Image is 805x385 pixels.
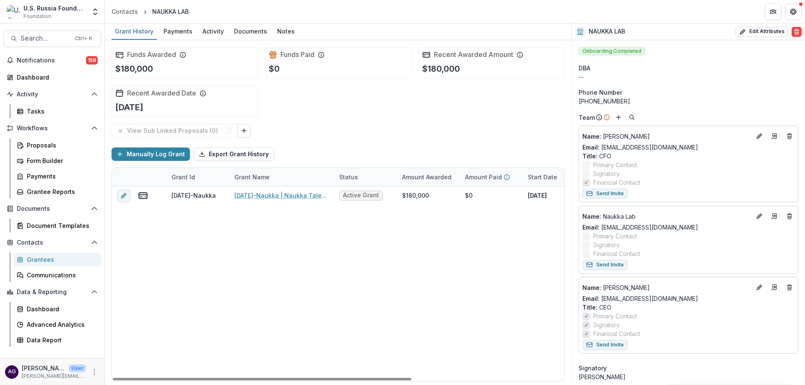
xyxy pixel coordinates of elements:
[234,191,329,200] a: [DATE]-Naukka | Naukka Talents: Empowering Russian STEM Professionals for Global Innovation throu...
[3,70,101,84] a: Dashboard
[579,72,798,81] div: --
[112,147,190,161] button: Manually Log Grant
[579,372,798,381] div: [PERSON_NAME]
[27,187,94,196] div: Grantee Reports
[593,320,620,329] span: Signatory
[593,249,640,258] span: Financial Contact
[579,113,595,122] p: Team
[13,169,101,183] a: Payments
[402,191,429,200] div: $180,000
[27,156,94,165] div: Form Builder
[13,333,101,347] a: Data Report
[160,23,196,40] a: Payments
[166,173,200,181] div: Grant Id
[117,189,130,202] button: edit
[23,13,51,20] span: Foundation
[127,89,196,97] h2: Recent Awarded Date
[112,7,138,16] div: Contacts
[582,152,795,160] p: CFO
[115,101,143,114] p: [DATE]
[23,4,86,13] div: U.S. Russia Foundation
[13,253,101,266] a: Grantees
[27,271,94,279] div: Communications
[582,295,600,302] span: Email:
[582,132,751,141] p: [PERSON_NAME]
[582,224,600,231] span: Email:
[27,141,94,150] div: Proposals
[13,138,101,152] a: Proposals
[13,154,101,168] a: Form Builder
[579,64,590,72] span: DBA
[582,213,601,220] span: Name :
[21,34,70,42] span: Search...
[108,5,141,18] a: Contacts
[73,34,94,43] div: Ctrl + K
[768,129,781,143] a: Go to contact
[112,25,157,37] div: Grant History
[22,372,86,380] p: [PERSON_NAME][EMAIL_ADDRESS][PERSON_NAME][DOMAIN_NAME]
[582,133,601,140] span: Name :
[528,191,547,200] p: [DATE]
[579,364,607,372] span: Signatory
[627,112,637,122] button: Search
[229,168,334,186] div: Grant Name
[593,169,620,178] span: Signatory
[593,232,637,240] span: Primary Contact
[7,5,20,18] img: U.S. Russia Foundation
[523,173,562,181] div: Start Date
[768,209,781,223] a: Go to contact
[754,282,764,292] button: Edit
[785,3,802,20] button: Get Help
[3,54,101,67] button: Notifications156
[754,211,764,221] button: Edit
[171,191,216,200] div: [DATE]-Naukka
[280,51,314,59] h2: Funds Paid
[112,124,238,137] button: View Sub Linked Proposals (0)
[17,91,88,98] span: Activity
[582,283,751,292] p: [PERSON_NAME]
[582,223,698,232] a: Email: [EMAIL_ADDRESS][DOMAIN_NAME]
[334,168,397,186] div: Status
[27,255,94,264] div: Grantees
[579,97,798,106] div: [PHONE_NUMBER]
[593,312,637,320] span: Primary Contact
[589,28,625,35] h2: NAUKKA LAB
[579,88,622,97] span: Phone Number
[460,168,523,186] div: Amount Paid
[3,236,101,249] button: Open Contacts
[593,160,637,169] span: Primary Contact
[86,56,98,65] span: 156
[397,168,460,186] div: Amount Awarded
[334,173,363,181] div: Status
[735,27,788,37] button: Edit Attributes
[465,173,502,181] p: Amount Paid
[89,367,99,377] button: More
[582,284,601,291] span: Name :
[69,364,86,372] p: User
[582,212,751,221] a: Name: Naukka Lab
[768,281,781,294] a: Go to contact
[582,303,795,312] p: CEO
[274,23,298,40] a: Notes
[138,191,148,201] button: view-payments
[229,173,275,181] div: Grant Name
[434,51,513,59] h2: Recent Awarded Amount
[166,168,229,186] div: Grant Id
[582,304,597,311] span: Title :
[582,132,751,141] a: Name: [PERSON_NAME]
[17,125,88,132] span: Workflows
[523,168,586,186] div: Start Date
[582,283,751,292] a: Name: [PERSON_NAME]
[582,294,698,303] a: Email: [EMAIL_ADDRESS][DOMAIN_NAME]
[593,329,640,338] span: Financial Contact
[22,364,65,372] p: [PERSON_NAME]
[397,173,457,181] div: Amount Awarded
[582,143,698,152] a: Email: [EMAIL_ADDRESS][DOMAIN_NAME]
[582,340,628,350] button: Send Invite
[199,25,227,37] div: Activity
[127,51,176,59] h2: Funds Awarded
[593,178,640,187] span: Financial Contact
